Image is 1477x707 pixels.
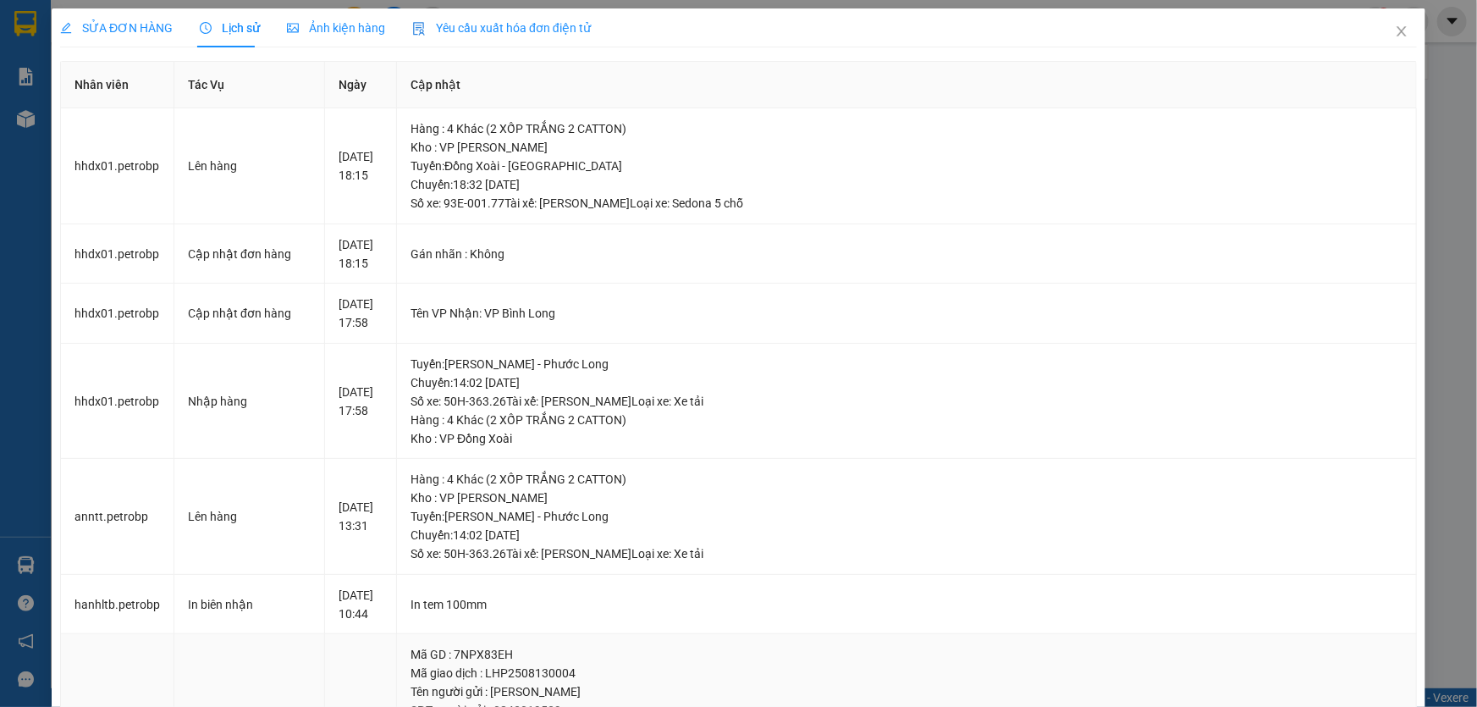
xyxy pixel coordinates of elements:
[61,62,174,108] th: Nhân viên
[1378,8,1425,56] button: Close
[325,62,397,108] th: Ngày
[411,245,1403,263] div: Gán nhãn : Không
[174,62,325,108] th: Tác Vụ
[188,245,311,263] div: Cập nhật đơn hàng
[188,304,311,323] div: Cập nhật đơn hàng
[339,383,383,420] div: [DATE] 17:58
[60,21,173,35] span: SỬA ĐƠN HÀNG
[188,595,311,614] div: In biên nhận
[1395,25,1408,38] span: close
[61,224,174,284] td: hhdx01.petrobp
[412,21,591,35] span: Yêu cầu xuất hóa đơn điện tử
[61,284,174,344] td: hhdx01.petrobp
[200,21,260,35] span: Lịch sử
[61,108,174,224] td: hhdx01.petrobp
[339,586,383,623] div: [DATE] 10:44
[339,295,383,332] div: [DATE] 17:58
[411,664,1403,682] div: Mã giao dịch : LHP2508130004
[411,507,1403,563] div: Tuyến : [PERSON_NAME] - Phước Long Chuyến: 14:02 [DATE] Số xe: 50H-363.26 Tài xế: [PERSON_NAME] ...
[287,21,385,35] span: Ảnh kiện hàng
[411,304,1403,323] div: Tên VP Nhận: VP Bình Long
[61,344,174,460] td: hhdx01.petrobp
[200,22,212,34] span: clock-circle
[188,392,311,411] div: Nhập hàng
[339,235,383,273] div: [DATE] 18:15
[411,682,1403,701] div: Tên người gửi : [PERSON_NAME]
[411,157,1403,213] div: Tuyến : Đồng Xoài - [GEOGRAPHIC_DATA] Chuyến: 18:32 [DATE] Số xe: 93E-001.77 Tài xế: [PERSON_NAME...
[411,645,1403,664] div: Mã GD : 7NPX83EH
[412,22,426,36] img: icon
[411,138,1403,157] div: Kho : VP [PERSON_NAME]
[411,429,1403,448] div: Kho : VP Đồng Xoài
[397,62,1417,108] th: Cập nhật
[411,355,1403,411] div: Tuyến : [PERSON_NAME] - Phước Long Chuyến: 14:02 [DATE] Số xe: 50H-363.26 Tài xế: [PERSON_NAME] ...
[60,22,72,34] span: edit
[188,157,311,175] div: Lên hàng
[411,470,1403,489] div: Hàng : 4 Khác (2 XỐP TRẮNG 2 CATTON)
[339,498,383,535] div: [DATE] 13:31
[411,489,1403,507] div: Kho : VP [PERSON_NAME]
[411,595,1403,614] div: In tem 100mm
[61,459,174,575] td: anntt.petrobp
[188,507,311,526] div: Lên hàng
[339,147,383,185] div: [DATE] 18:15
[61,575,174,635] td: hanhltb.petrobp
[411,411,1403,429] div: Hàng : 4 Khác (2 XỐP TRẮNG 2 CATTON)
[287,22,299,34] span: picture
[411,119,1403,138] div: Hàng : 4 Khác (2 XỐP TRẮNG 2 CATTON)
